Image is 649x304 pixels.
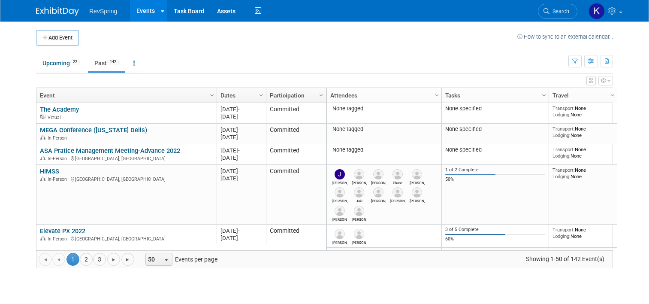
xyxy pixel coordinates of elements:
[392,187,403,198] img: Michelle Perez
[371,198,386,203] div: Kristen Jacobsen
[318,92,325,99] span: Column Settings
[40,236,45,240] img: In-Person Event
[48,156,69,161] span: In-Person
[445,105,546,112] div: None specified
[552,112,571,118] span: Lodging:
[88,55,125,71] a: Past142
[93,253,106,266] a: 3
[266,225,326,248] td: Committed
[373,187,383,198] img: Kristen Jacobsen
[552,227,575,233] span: Transport:
[220,106,262,113] div: [DATE]
[552,132,571,138] span: Lodging:
[258,92,265,99] span: Column Settings
[220,126,262,134] div: [DATE]
[609,92,616,99] span: Column Settings
[107,59,119,65] span: 142
[332,216,347,222] div: Steve Callis
[352,239,367,245] div: Jessica Cimino
[238,168,240,174] span: -
[40,115,45,119] img: Virtual Event
[238,228,240,234] span: -
[330,126,438,133] div: None tagged
[552,173,571,179] span: Lodging:
[107,253,120,266] a: Go to the next page
[445,167,546,173] div: 1 of 2 Complete
[332,239,347,245] div: Daniel Harris
[352,198,367,203] div: Jaki Kotlark
[552,126,614,138] div: None None
[354,206,364,216] img: Jessica Cimino
[432,88,442,101] a: Column Settings
[552,227,614,239] div: None None
[42,256,48,263] span: Go to the first page
[80,253,93,266] a: 2
[445,176,546,182] div: 50%
[52,253,65,266] a: Go to the previous page
[608,88,618,101] a: Column Settings
[40,227,85,235] a: Elevate PX 2022
[257,88,266,101] a: Column Settings
[40,167,59,175] a: HIMSS
[163,257,170,264] span: select
[445,227,546,233] div: 3 of 5 Complete
[146,253,160,265] span: 50
[433,92,440,99] span: Column Settings
[238,147,240,154] span: -
[135,253,226,266] span: Events per page
[220,154,262,161] div: [DATE]
[40,88,211,103] a: Event
[332,198,347,203] div: Eric Langlee
[354,187,364,198] img: Jaki Kotlark
[40,156,45,160] img: In-Person Event
[124,256,131,263] span: Go to the last page
[445,146,546,153] div: None specified
[445,250,546,256] div: 3 of 3 Complete
[445,126,546,133] div: None specified
[317,88,326,101] a: Column Settings
[412,187,422,198] img: Scott MacKenzie
[517,33,613,40] a: How to sync to an external calendar...
[352,216,367,222] div: Jessica Cimino
[335,187,345,198] img: Eric Langlee
[266,124,326,144] td: Committed
[552,167,614,179] div: None None
[40,155,213,162] div: [GEOGRAPHIC_DATA], [GEOGRAPHIC_DATA]
[371,179,386,185] div: Brad Haynes
[589,3,605,19] img: Kelsey Culver
[40,175,213,182] div: [GEOGRAPHIC_DATA], [GEOGRAPHIC_DATA]
[330,105,438,112] div: None tagged
[36,7,79,16] img: ExhibitDay
[220,175,262,182] div: [DATE]
[552,88,612,103] a: Travel
[220,234,262,242] div: [DATE]
[549,8,569,15] span: Search
[552,153,571,159] span: Lodging:
[48,135,69,141] span: In-Person
[48,176,69,182] span: In-Person
[40,135,45,140] img: In-Person Event
[330,88,436,103] a: Attendees
[220,113,262,120] div: [DATE]
[552,105,614,118] div: None None
[518,253,613,265] span: Showing 1-50 of 142 Event(s)
[552,250,614,262] div: None None
[410,179,425,185] div: Daniel Harris
[55,256,62,263] span: Go to the previous page
[66,253,79,266] span: 1
[330,146,438,153] div: None tagged
[552,105,575,111] span: Transport:
[40,147,180,155] a: ASA Pratice Management Meeting-Advance 2022
[208,88,217,101] a: Column Settings
[220,134,262,141] div: [DATE]
[220,147,262,154] div: [DATE]
[89,8,117,15] span: RevSpring
[238,127,240,133] span: -
[40,176,45,181] img: In-Person Event
[412,169,422,179] img: Daniel Harris
[121,253,134,266] a: Go to the last page
[552,126,575,132] span: Transport:
[390,179,405,185] div: Chase Pilkington
[373,169,383,179] img: Brad Haynes
[354,229,364,239] img: Jessica Cimino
